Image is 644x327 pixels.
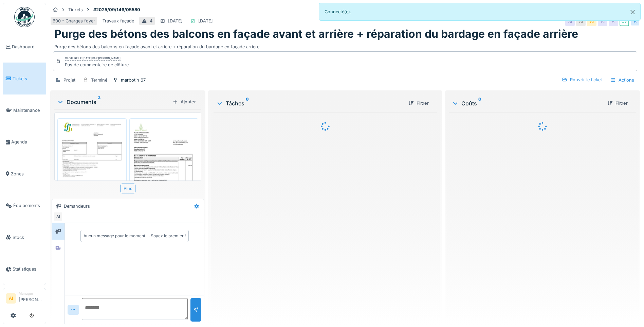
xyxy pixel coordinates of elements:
img: ekkdnu6brkr9ju1qjhxgr2fu8dif [59,120,125,213]
div: Plus [121,184,135,193]
strong: #2025/09/146/05580 [91,6,143,13]
div: Purge des bétons des balcons en façade avant et arrière + réparation du bardage en façade arrière [54,41,636,50]
div: Aucun message pour le moment … Soyez le premier ! [84,233,186,239]
div: AI [53,212,63,221]
div: Tâches [216,99,403,107]
div: Documents [57,98,170,106]
span: Zones [11,171,43,177]
span: Équipements [13,202,43,209]
div: Demandeurs [64,203,90,209]
div: Rouvrir le ticket [559,75,605,84]
span: Agenda [11,139,43,145]
sup: 0 [478,99,481,107]
div: AI [609,17,618,26]
span: Stock [13,234,43,241]
h1: Purge des bétons des balcons en façade avant et arrière + réparation du bardage en façade arrière [54,28,578,40]
div: Travaux façade [103,18,134,24]
div: Manager [19,291,43,296]
div: Filtrer [605,99,630,108]
div: AI [576,17,586,26]
div: CV [620,17,629,26]
a: Stock [3,221,46,253]
div: Clôturé le [DATE] par [PERSON_NAME] [65,56,121,61]
div: [DATE] [168,18,183,24]
sup: 0 [246,99,249,107]
div: Filtrer [406,99,431,108]
div: AI [587,17,596,26]
span: Statistiques [13,266,43,272]
div: AI [565,17,575,26]
div: Actions [607,75,637,85]
div: Projet [63,77,75,83]
li: [PERSON_NAME] [19,291,43,306]
a: Maintenance [3,94,46,126]
div: Ajouter [170,97,199,106]
div: 600 - Charges foyer [53,18,95,24]
div: Connecté(e). [319,3,641,21]
span: Dashboard [12,44,43,50]
div: [DATE] [198,18,213,24]
a: Statistiques [3,253,46,285]
div: AI [598,17,607,26]
a: Tickets [3,63,46,94]
a: Équipements [3,190,46,221]
img: Badge_color-CXgf-gQk.svg [14,7,35,27]
div: Terminé [91,77,107,83]
a: Zones [3,158,46,190]
div: A [630,17,640,26]
div: Coûts [452,99,602,107]
sup: 3 [98,98,100,106]
img: c1cstsyhcybc4n0ewchh333uevb5 [131,120,197,213]
div: Pas de commentaire de clôture [65,62,129,68]
button: Close [625,3,640,21]
div: marbotin 67 [121,77,146,83]
span: Maintenance [13,107,43,114]
li: AI [6,293,16,304]
a: Agenda [3,126,46,158]
div: Tickets [68,6,83,13]
a: Dashboard [3,31,46,63]
span: Tickets [13,75,43,82]
a: AI Manager[PERSON_NAME] [6,291,43,307]
div: 4 [150,18,152,24]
